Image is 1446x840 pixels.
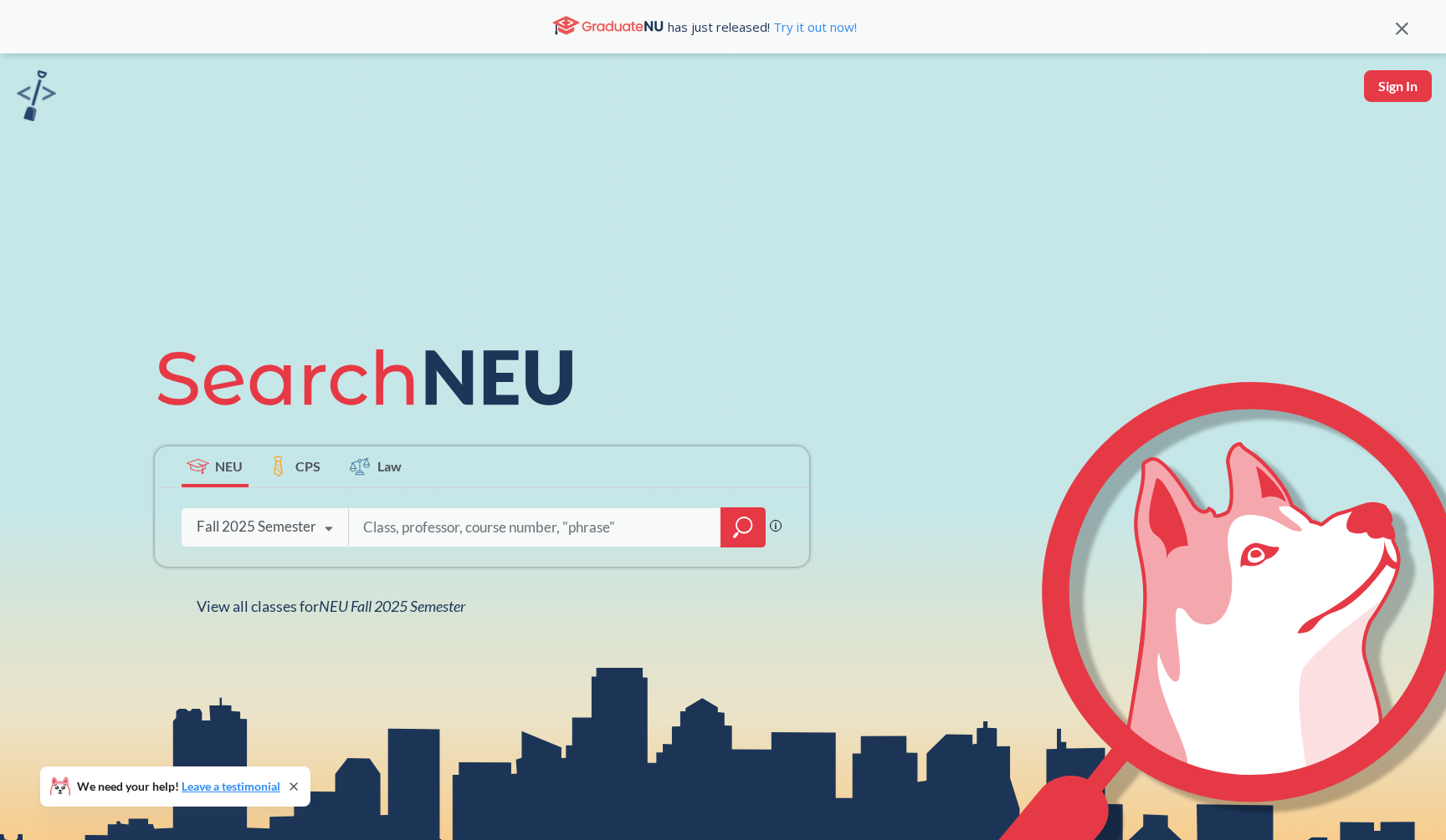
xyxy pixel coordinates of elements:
[733,516,753,539] svg: magnifying glass
[197,517,316,536] div: Fall 2025 Semester
[295,456,320,476] span: CPS
[182,779,280,793] a: Leave a testimonial
[720,507,766,547] div: magnifying glass
[377,456,402,476] span: Law
[17,70,56,121] img: sandbox logo
[319,597,465,615] span: NEU Fall 2025 Semester
[17,70,56,126] a: sandbox logo
[77,781,280,792] span: We need your help!
[215,456,243,476] span: NEU
[668,18,857,36] span: has just released!
[1364,70,1432,102] button: Sign In
[197,597,465,615] span: View all classes for
[361,510,710,545] input: Class, professor, course number, "phrase"
[770,18,857,35] a: Try it out now!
